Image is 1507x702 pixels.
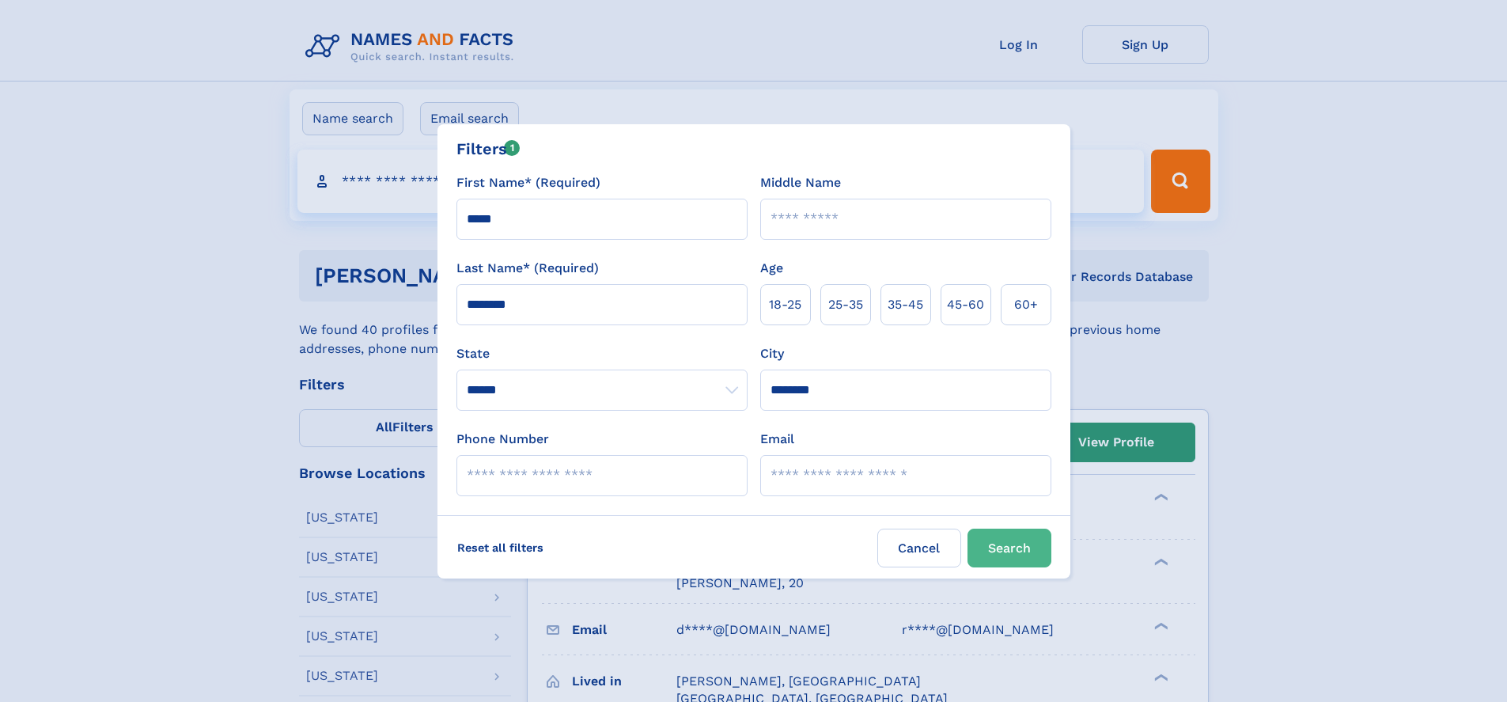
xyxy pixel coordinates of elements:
[456,430,549,449] label: Phone Number
[456,344,748,363] label: State
[760,344,784,363] label: City
[828,295,863,314] span: 25‑35
[456,259,599,278] label: Last Name* (Required)
[888,295,923,314] span: 35‑45
[760,259,783,278] label: Age
[947,295,984,314] span: 45‑60
[456,137,521,161] div: Filters
[447,529,554,567] label: Reset all filters
[769,295,801,314] span: 18‑25
[877,529,961,567] label: Cancel
[760,173,841,192] label: Middle Name
[760,430,794,449] label: Email
[1014,295,1038,314] span: 60+
[456,173,600,192] label: First Name* (Required)
[967,529,1051,567] button: Search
